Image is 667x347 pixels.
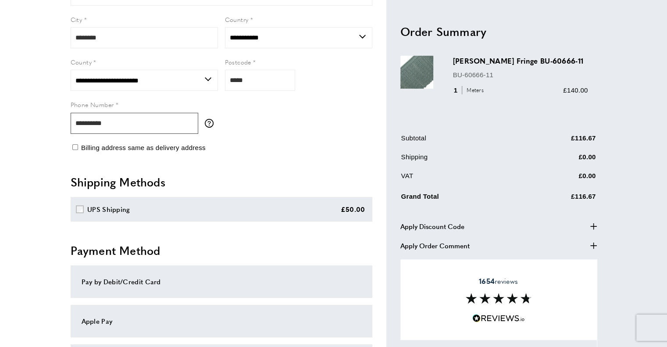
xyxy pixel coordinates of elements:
[519,152,596,169] td: £0.00
[479,277,518,286] span: reviews
[401,133,519,150] td: Subtotal
[87,204,130,215] div: UPS Shipping
[401,171,519,188] td: VAT
[72,144,78,150] input: Billing address same as delivery address
[563,86,588,94] span: £140.00
[479,276,495,286] strong: 1654
[400,56,433,89] img: Sophie Bullion Fringe BU-60666-11
[71,15,82,24] span: City
[71,57,92,66] span: County
[225,57,251,66] span: Postcode
[82,316,361,326] div: Apple Pay
[82,276,361,287] div: Pay by Debit/Credit Card
[453,70,588,80] p: BU-60666-11
[400,24,597,39] h2: Order Summary
[453,56,588,66] h3: [PERSON_NAME] Fringe BU-60666-11
[71,174,372,190] h2: Shipping Methods
[401,152,519,169] td: Shipping
[462,86,486,95] span: Meters
[341,204,365,215] div: £50.00
[401,190,519,208] td: Grand Total
[400,221,464,232] span: Apply Discount Code
[400,240,470,251] span: Apply Order Comment
[519,190,596,208] td: £116.67
[81,144,206,151] span: Billing address same as delivery address
[71,243,372,258] h2: Payment Method
[71,100,114,109] span: Phone Number
[472,314,525,322] img: Reviews.io 5 stars
[519,171,596,188] td: £0.00
[225,15,249,24] span: Country
[453,85,487,96] div: 1
[466,293,531,304] img: Reviews section
[519,133,596,150] td: £116.67
[205,119,218,128] button: More information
